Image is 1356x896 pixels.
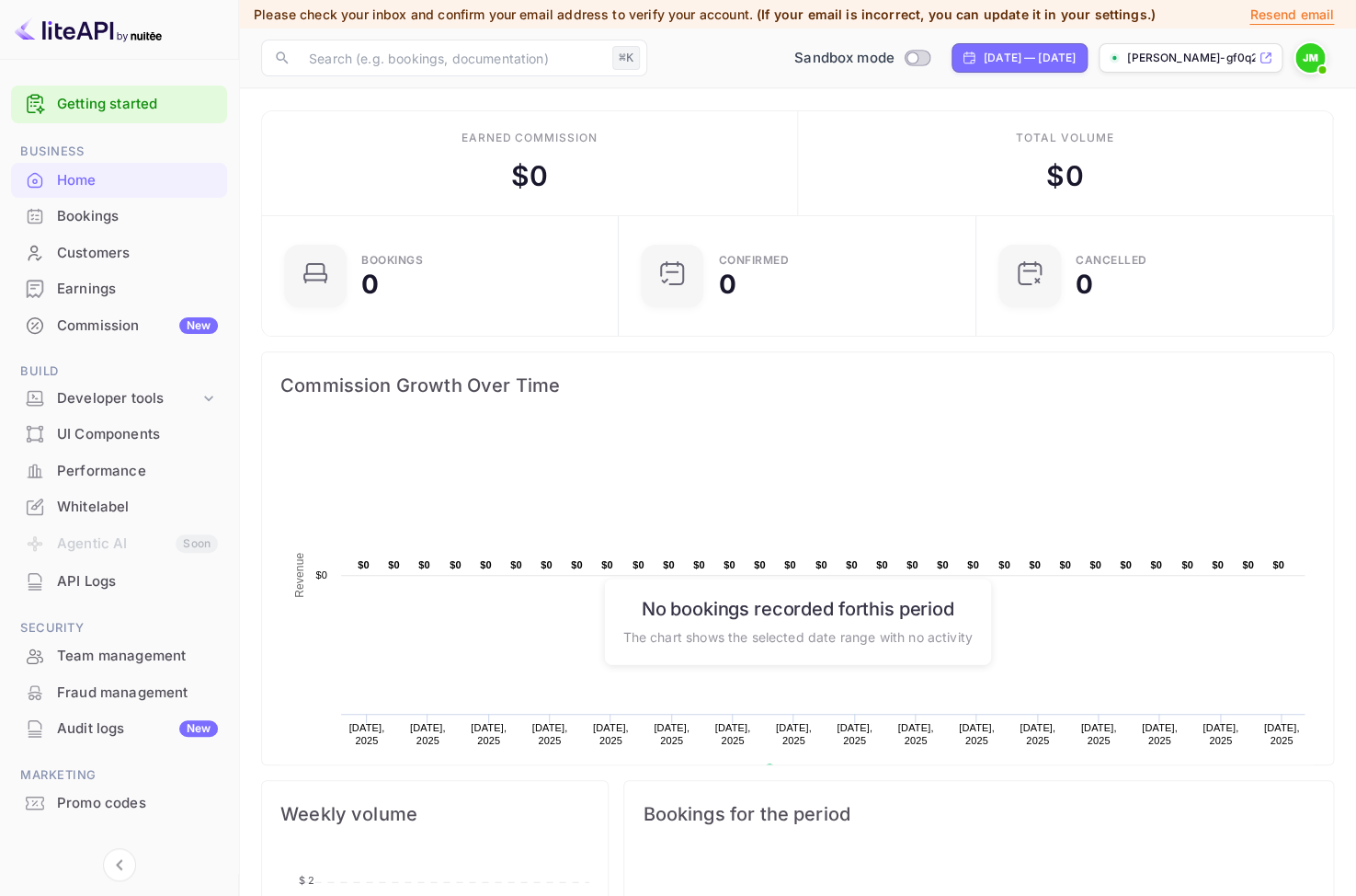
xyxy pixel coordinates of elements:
span: Commission Growth Over Time [280,371,1315,400]
text: $0 [1059,559,1071,570]
text: Revenue [781,764,828,776]
div: New [179,317,218,334]
text: [DATE], 2025 [1080,722,1116,746]
div: Fraud management [57,683,218,704]
a: UI Components [11,417,227,451]
div: Audit logs [57,718,218,740]
a: Audit logsNew [11,711,227,745]
span: Sandbox mode [794,48,895,69]
text: [DATE], 2025 [654,722,689,746]
p: [PERSON_NAME]-gf0q2.nuitee... [1127,50,1255,66]
a: Fraud management [11,675,227,709]
text: $0 [632,559,644,570]
text: [DATE], 2025 [776,722,812,746]
text: $0 [418,559,430,570]
div: Developer tools [11,383,227,415]
div: Bookings [57,206,218,227]
div: Performance [11,454,227,489]
span: Build [11,362,227,382]
img: LiteAPI logo [15,15,162,44]
text: [DATE], 2025 [410,722,446,746]
div: Fraud management [11,675,227,711]
div: Confirmed [718,255,789,266]
div: 0 [718,271,735,297]
div: Commission [57,316,218,337]
div: Earnings [11,271,227,307]
div: 0 [361,271,379,297]
text: [DATE], 2025 [1020,722,1055,746]
text: $0 [967,559,979,570]
text: [DATE], 2025 [959,722,995,746]
span: Security [11,618,227,638]
button: Collapse navigation [103,848,136,881]
text: $0 [1181,559,1193,570]
a: Whitelabel [11,489,227,523]
div: CANCELLED [1076,255,1147,266]
div: Team management [11,638,227,674]
div: CommissionNew [11,308,227,344]
text: [DATE], 2025 [1202,722,1238,746]
a: Earnings [11,271,227,305]
text: [DATE], 2025 [1263,722,1299,746]
div: Total volume [1016,130,1114,146]
text: $0 [815,559,827,570]
div: Customers [57,243,218,264]
div: Whitelabel [57,497,218,518]
a: CommissionNew [11,308,227,342]
div: Getting started [11,86,227,123]
p: The chart shows the selected date range with no activity [622,626,972,646]
div: Audit logsNew [11,711,227,747]
div: Whitelabel [11,489,227,525]
text: $0 [876,559,888,570]
span: Business [11,142,227,162]
div: Home [11,163,227,199]
div: Promo codes [57,793,218,814]
div: API Logs [57,571,218,592]
a: Promo codes [11,786,227,820]
text: $0 [724,559,735,570]
text: $0 [571,559,583,570]
text: $0 [998,559,1010,570]
div: Performance [57,461,218,482]
text: [DATE], 2025 [471,722,507,746]
text: [DATE], 2025 [593,722,629,746]
text: $0 [358,559,370,570]
text: [DATE], 2025 [1142,722,1178,746]
div: Switch to Production mode [787,48,937,69]
text: [DATE], 2025 [898,722,934,746]
a: Bookings [11,199,227,233]
text: $0 [450,559,461,570]
text: $0 [1029,559,1041,570]
text: $0 [1120,559,1132,570]
div: Bookings [361,255,423,266]
text: $0 [754,559,766,570]
div: Earned commission [461,130,598,146]
text: $0 [1242,559,1254,570]
text: Revenue [293,552,306,597]
a: Performance [11,454,227,488]
text: $0 [315,569,327,580]
text: $0 [1089,559,1101,570]
span: Weekly volume [280,799,589,829]
text: $0 [480,559,492,570]
div: [DATE] — [DATE] [984,50,1076,66]
text: [DATE], 2025 [837,722,872,746]
span: Bookings for the period [643,799,1315,829]
span: Marketing [11,765,227,786]
text: $0 [846,559,858,570]
text: $0 [1212,559,1224,570]
div: Earnings [57,279,218,300]
div: UI Components [11,417,227,453]
div: API Logs [11,564,227,600]
text: $0 [693,559,705,570]
div: Bookings [11,199,227,235]
text: $0 [1150,559,1162,570]
text: [DATE], 2025 [532,722,568,746]
h6: No bookings recorded for this period [622,597,972,619]
div: Developer tools [57,388,199,409]
img: Josh Mase [1295,43,1325,73]
tspan: $ 2 [299,874,314,887]
text: $0 [906,559,918,570]
text: [DATE], 2025 [349,722,385,746]
a: Customers [11,235,227,270]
